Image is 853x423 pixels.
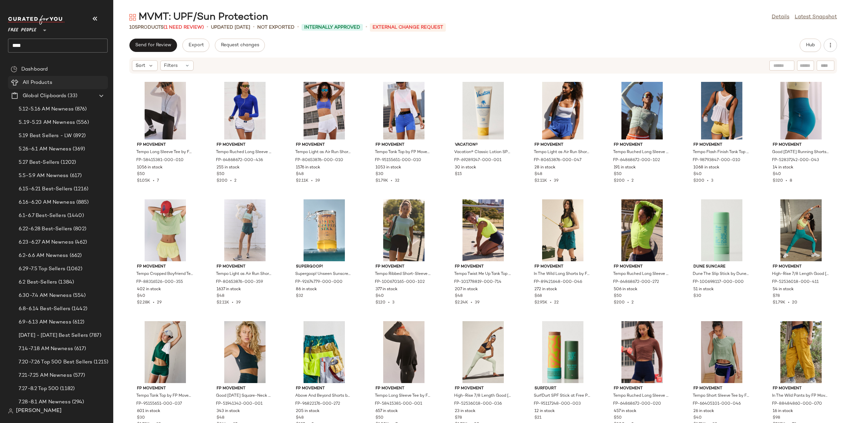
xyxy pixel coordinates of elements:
[137,165,163,171] span: 1056 in stock
[534,393,590,399] span: SurfDurt SPF Stick at Free People in Tan
[66,212,84,220] span: (1440)
[772,157,819,163] span: FP-52837242-000-043
[613,279,659,285] span: FP-64868672-000-272
[693,271,749,277] span: Dune The Slip Stick by Dune Suncare at Free People
[449,199,517,261] img: 101778819_714_c
[772,149,829,155] span: Good [DATE] Running Shorts by FP Movement at Free People in Blue, Size: M/L
[693,415,702,421] span: $40
[21,66,48,73] span: Dashboard
[547,301,554,305] span: •
[19,265,65,273] span: 6.29-7.5 Top Sellers
[217,287,241,293] span: 1637 in stock
[392,301,395,305] span: 3
[773,142,829,148] span: FP Movement
[711,179,713,183] span: 3
[19,345,73,353] span: 7.14-7.18 AM Newness
[217,165,240,171] span: 255 in stock
[534,386,591,392] span: SurfDurt
[157,301,162,305] span: 29
[217,415,224,421] span: $48
[376,301,386,305] span: $120
[217,142,273,148] span: FP Movement
[71,318,85,326] span: (612)
[693,157,740,163] span: FP-98793847-000-010
[19,172,69,180] span: 5.5-5.9 AM Newness
[688,321,755,383] img: 66405101_046_a
[455,142,511,148] span: Vacation®
[608,199,676,261] img: 64868672_272_a
[11,66,17,73] img: svg%3e
[534,279,582,285] span: FP-89421648-000-046
[370,321,437,383] img: 58415381_001_c
[534,179,547,183] span: $2.11K
[207,23,208,31] span: •
[792,301,797,305] span: 20
[375,393,431,399] span: Tempo Long Sleeve Tee by FP Movement at Free People in Black, Size: L
[614,287,637,293] span: 506 in stock
[631,301,634,305] span: 2
[376,142,432,148] span: FP Movement
[614,165,636,171] span: 191 in stock
[375,401,422,407] span: FP-58415381-000-001
[614,293,622,299] span: $50
[614,386,670,392] span: FP Movement
[388,179,395,183] span: •
[19,159,59,166] span: 5.27 Best-Sellers
[693,393,749,399] span: Tempo Short Sleeve Tee by FP Movement at Free People in Green, Size: M
[71,398,84,406] span: (294)
[386,301,392,305] span: •
[614,171,622,177] span: $50
[376,264,432,270] span: FP Movement
[625,301,631,305] span: •
[455,415,462,421] span: $78
[136,62,145,69] span: Sort
[71,145,85,153] span: (369)
[216,157,263,163] span: FP-64868672-000-436
[773,301,785,305] span: $1.79K
[19,305,70,313] span: 6.8-6.14 Best-Sellers
[693,386,750,392] span: FP Movement
[613,401,661,407] span: FP-64868672-000-020
[236,301,241,305] span: 39
[773,293,780,299] span: $78
[88,332,101,339] span: (787)
[773,179,783,183] span: $320
[795,13,837,21] a: Latest Snapshot
[773,171,781,177] span: $40
[773,287,794,293] span: 54 in stock
[375,271,431,277] span: Tempo Ribbed Short-Sleeve Tee by FP Movement at Free People in Green, Size: XS
[366,23,367,31] span: •
[625,179,631,183] span: •
[370,199,437,261] img: 100670165_102_a
[688,199,755,261] img: 100698117_000_b
[72,225,86,233] span: (802)
[217,264,273,270] span: FP Movement
[375,279,425,285] span: FP-100670165-000-102
[296,179,309,183] span: $2.11K
[72,292,86,300] span: (554)
[772,401,822,407] span: FP-88484860-000-070
[455,293,462,299] span: $48
[376,171,384,177] span: $30
[92,358,108,366] span: (1215)
[132,321,199,383] img: 95155651_037_a
[74,239,87,246] span: (462)
[704,179,711,183] span: •
[785,301,792,305] span: •
[19,252,68,260] span: 6.2-6.6 AM Newness
[773,415,780,421] span: $98
[253,23,255,31] span: •
[693,408,714,414] span: 26 in stock
[137,301,150,305] span: $2.28K
[468,301,475,305] span: •
[19,145,71,153] span: 5.26-6.1 AM Newness
[449,321,517,383] img: 52536018_036_a
[554,301,559,305] span: 22
[23,92,66,100] span: Global Clipboards
[296,165,320,171] span: 1576 in stock
[296,408,320,414] span: 205 in stock
[454,393,511,399] span: High-Rise 7/8 Length Good [DATE] Leggings by FP Movement at Free People in Green, Size: M/L
[19,318,71,326] span: 6.9-6.13 AM Newness
[217,386,273,392] span: FP Movement
[375,149,431,155] span: Tempo Tank Top by FP Movement at Free People in White, Size: XS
